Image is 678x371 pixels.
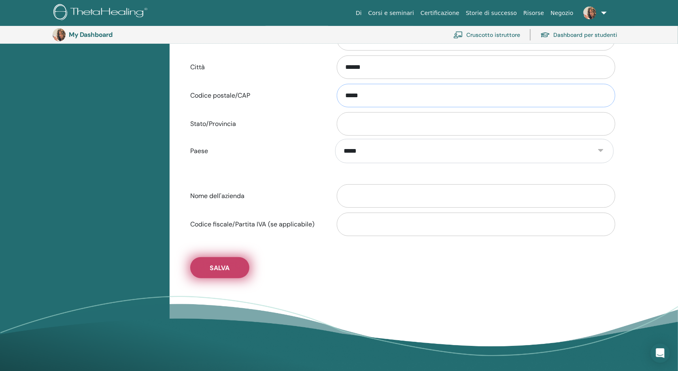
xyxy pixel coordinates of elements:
div: Open Intercom Messenger [650,343,670,363]
a: Negozio [547,6,576,21]
a: Di [353,6,365,21]
img: chalkboard-teacher.svg [453,31,463,38]
img: graduation-cap.svg [540,32,550,38]
label: Codice fiscale/Partita IVA (se applicabile) [184,217,329,232]
img: logo.png [53,4,150,22]
span: Salva [210,264,230,272]
button: Salva [190,257,249,278]
a: Certificazione [417,6,463,21]
a: Corsi e seminari [365,6,417,21]
label: Paese [184,143,329,159]
img: default.jpg [53,28,66,41]
img: default.jpg [583,6,596,19]
label: Stato/Provincia [184,116,329,132]
a: Storie di successo [463,6,520,21]
a: Dashboard per studenti [540,26,617,44]
a: Risorse [520,6,547,21]
label: Nome dell'azienda [184,188,329,204]
label: Città [184,60,329,75]
label: Codice postale/CAP [184,88,329,103]
h3: My Dashboard [69,31,150,38]
a: Cruscotto istruttore [453,26,520,44]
